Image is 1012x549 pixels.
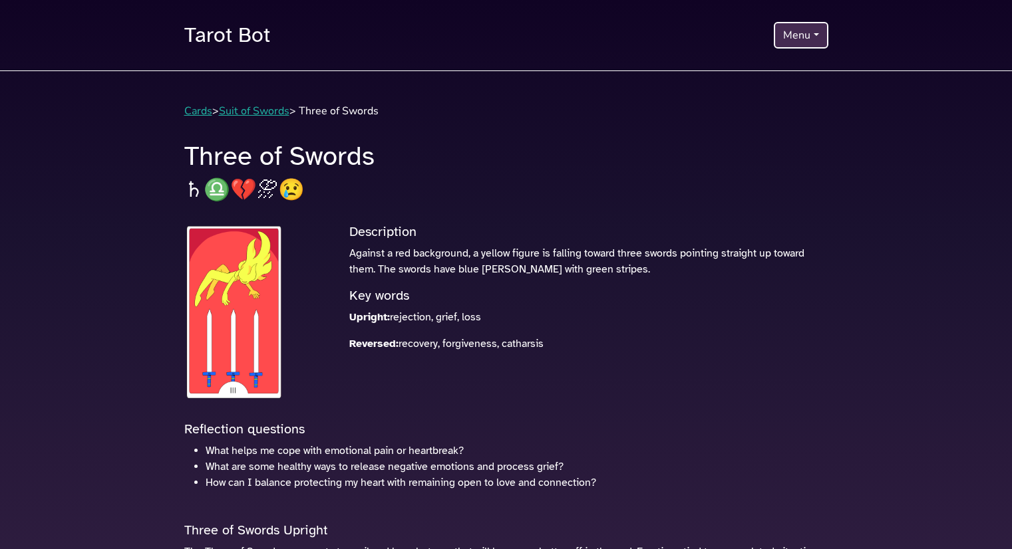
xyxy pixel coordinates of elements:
[349,310,390,324] span: Upright:
[184,140,828,172] h1: Three of Swords
[219,104,289,118] a: Suit of Swords
[349,337,399,350] span: Reversed:
[349,309,828,325] p: rejection, grief, loss
[206,475,828,491] li: How can I balance protecting my heart with remaining open to love and connection?
[349,224,828,240] h3: Description
[184,421,828,437] h3: Reflection questions
[774,22,828,49] button: Menu
[184,522,828,538] h3: Three of Swords Upright
[206,443,828,459] li: What helps me cope with emotional pain or heartbreak?
[184,177,828,203] h2: ♄♎💔⛈😢
[349,245,828,277] p: Against a red background, a yellow figure is falling toward three swords pointing straight up tow...
[184,16,270,55] a: Tarot Bot
[206,459,828,475] li: What are some healthy ways to release negative emotions and process grief?
[184,224,284,400] img: 7h2IxHu.png
[184,104,212,118] a: Cards
[176,103,836,119] div: > > Three of Swords
[349,288,828,304] h3: Key words
[349,336,828,352] p: recovery, forgiveness, catharsis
